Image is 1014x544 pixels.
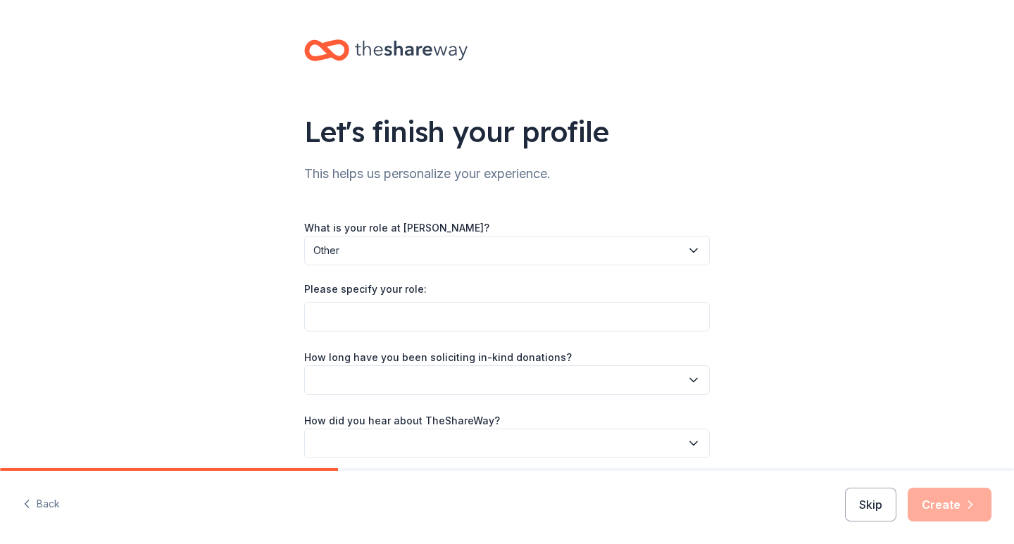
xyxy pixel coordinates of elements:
[304,163,710,185] div: This helps us personalize your experience.
[304,282,427,296] label: Please specify your role:
[304,236,710,265] button: Other
[304,350,572,365] label: How long have you been soliciting in-kind donations?
[304,221,489,235] label: What is your role at [PERSON_NAME]?
[304,414,500,428] label: How did you hear about TheShareWay?
[304,112,710,151] div: Let's finish your profile
[23,490,60,519] button: Back
[845,488,896,521] button: Skip
[313,242,681,259] span: Other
